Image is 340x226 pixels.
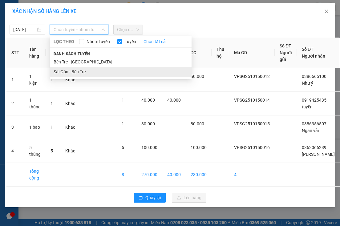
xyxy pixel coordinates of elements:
[144,38,166,45] a: Chọn tất cả
[212,38,229,68] th: Thu hộ
[122,121,124,126] span: 1
[280,50,292,62] span: Người gửi
[51,148,53,153] span: 5
[302,54,325,59] span: Người nhận
[234,74,270,79] span: VPSG2510150012
[6,139,24,163] td: 4
[51,125,53,130] span: 1
[122,145,124,150] span: 5
[302,128,319,133] span: Ngân vải
[172,193,206,203] button: uploadLên hàng
[24,139,46,163] td: 5 thùng
[72,26,121,35] div: 0362066239
[51,101,53,106] span: 1
[141,121,155,126] span: 80.000
[324,9,329,14] span: close
[51,77,53,82] span: 1
[13,26,36,33] input: 15/10/2025
[24,68,46,92] td: 1 kiện
[229,38,275,68] th: Mã GD
[186,163,212,187] td: 230.000
[5,5,68,19] div: [GEOGRAPHIC_DATA]
[54,25,105,34] span: Chọn tuyến - nhóm tuyến
[60,68,80,92] td: Khác
[302,98,326,103] span: 0919425435
[84,38,112,45] span: Nhóm tuyến
[71,39,84,53] span: Chưa thu :
[229,163,275,187] td: 4
[117,25,139,34] span: Chọn chuyến
[167,98,181,103] span: 40.000
[60,139,80,163] td: Khác
[302,145,326,150] span: 0362066239
[122,38,139,45] span: Tuyến
[24,115,46,139] td: 1 bao
[72,5,87,12] span: Nhận:
[136,163,162,187] td: 270.000
[50,51,94,57] span: Danh sách tuyến
[5,5,15,12] span: Gửi:
[6,92,24,115] td: 2
[6,38,24,68] th: STT
[162,163,186,187] td: 40.000
[302,104,313,109] span: tuyền
[234,145,270,150] span: VPSG2510150016
[134,193,166,203] button: rollbackQuay lại
[46,38,60,68] th: SL
[72,5,121,19] div: [PERSON_NAME]
[50,67,192,77] li: Sài Gòn - Bến Tre
[72,19,121,26] div: [PERSON_NAME]
[54,38,74,45] span: LỌC THEO
[145,194,161,201] span: Quay lại
[60,92,80,115] td: Khác
[302,81,313,86] span: Như ý
[6,115,24,139] td: 3
[234,98,270,103] span: VPSG2510150014
[280,43,291,48] span: Số ĐT
[191,121,204,126] span: 80.000
[141,98,155,103] span: 40.000
[302,152,335,157] span: [PERSON_NAME]
[71,39,122,54] div: 100.000
[186,38,212,68] th: CC
[101,28,105,31] span: down
[60,115,80,139] td: Khác
[117,163,136,187] td: 8
[24,163,46,187] td: Tổng cộng
[234,121,270,126] span: VPSG2510150015
[191,145,207,150] span: 100.000
[141,145,157,150] span: 100.000
[24,92,46,115] td: 1 thùng
[50,57,192,67] li: Bến Tre - [GEOGRAPHIC_DATA]
[122,98,124,103] span: 1
[139,196,143,200] span: rollback
[302,121,326,126] span: 0386356507
[24,38,46,68] th: Tên hàng
[12,8,76,14] span: XÁC NHẬN SỐ HÀNG LÊN XE
[302,47,314,52] span: Số ĐT
[302,74,326,79] span: 0386665100
[318,3,335,20] button: Close
[6,68,24,92] td: 1
[191,74,204,79] span: 50.000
